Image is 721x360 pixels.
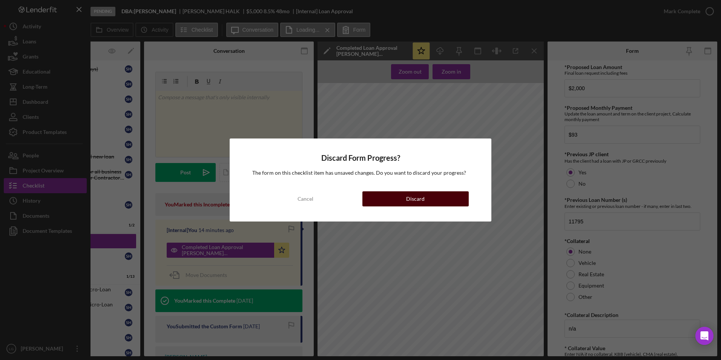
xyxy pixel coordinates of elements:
div: Cancel [298,191,313,206]
span: The form on this checklist item has unsaved changes. Do you want to discard your progress? [252,169,466,176]
div: Open Intercom Messenger [695,327,713,345]
button: Discard [362,191,469,206]
div: Discard [406,191,425,206]
h4: Discard Form Progress? [252,154,469,162]
button: Cancel [252,191,359,206]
